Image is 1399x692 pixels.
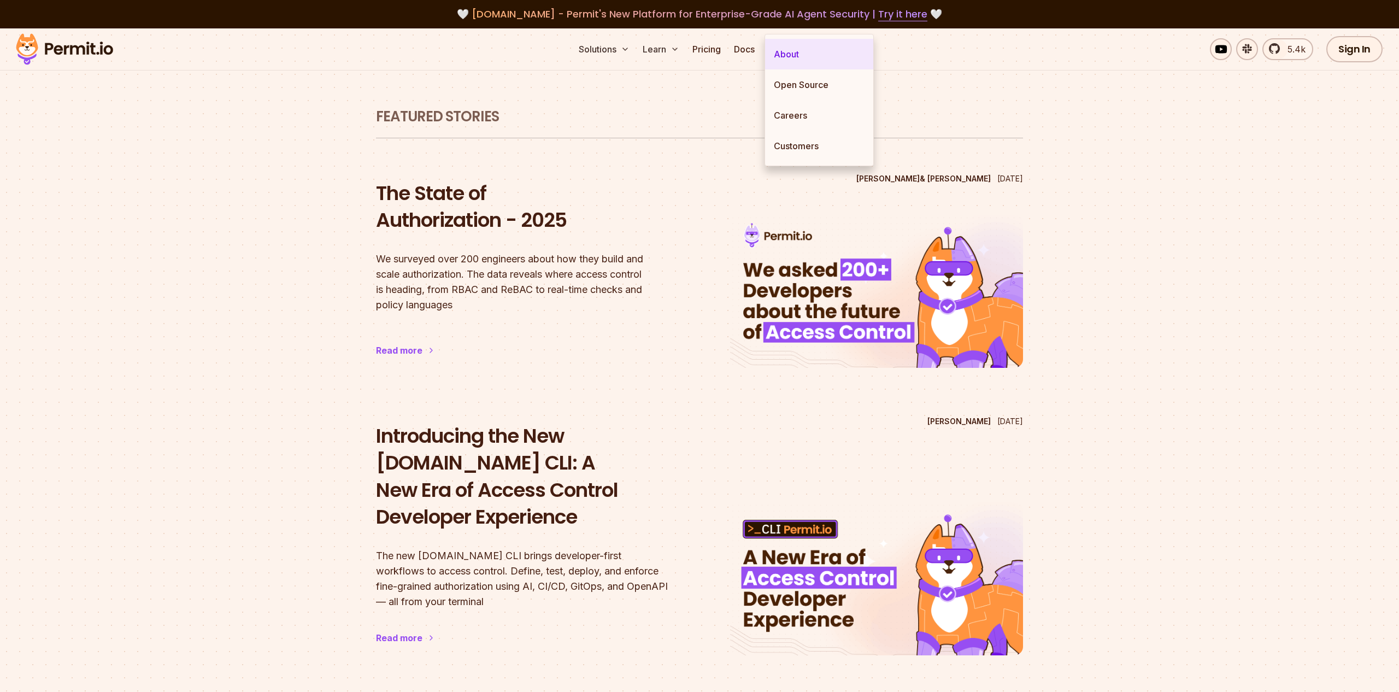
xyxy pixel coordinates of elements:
[878,7,927,21] a: Try it here
[376,107,1023,127] h1: Featured Stories
[927,416,991,427] p: [PERSON_NAME]
[765,100,873,131] a: Careers
[688,38,725,60] a: Pricing
[730,215,1023,368] img: The State of Authorization - 2025
[26,7,1373,22] div: 🤍 🤍
[730,502,1023,655] img: Introducing the New Permit.io CLI: A New Era of Access Control Developer Experience
[765,131,873,161] a: Customers
[638,38,684,60] button: Learn
[856,173,991,184] p: [PERSON_NAME] & [PERSON_NAME]
[730,38,759,60] a: Docs
[376,423,669,531] h2: Introducing the New [DOMAIN_NAME] CLI: A New Era of Access Control Developer Experience
[1281,43,1306,56] span: 5.4k
[11,31,118,68] img: Permit logo
[376,180,669,234] h2: The State of Authorization - 2025
[376,251,669,313] p: We surveyed over 200 engineers about how they build and scale authorization. The data reveals whe...
[376,344,422,357] div: Read more
[765,69,873,100] a: Open Source
[765,39,873,69] a: About
[1326,36,1383,62] a: Sign In
[574,38,634,60] button: Solutions
[376,631,422,644] div: Read more
[997,174,1023,183] time: [DATE]
[376,412,1023,677] a: Introducing the New Permit.io CLI: A New Era of Access Control Developer Experience[PERSON_NAME][...
[376,548,669,609] p: The new [DOMAIN_NAME] CLI brings developer-first workflows to access control. Define, test, deplo...
[997,417,1023,426] time: [DATE]
[1262,38,1313,60] a: 5.4k
[763,38,825,60] button: Company
[376,169,1023,390] a: The State of Authorization - 2025[PERSON_NAME]& [PERSON_NAME][DATE]The State of Authorization - 2...
[472,7,927,21] span: [DOMAIN_NAME] - Permit's New Platform for Enterprise-Grade AI Agent Security |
